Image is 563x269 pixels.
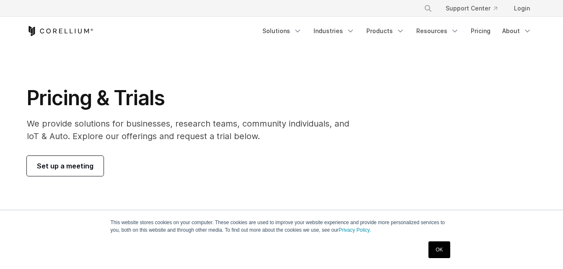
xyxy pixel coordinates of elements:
a: Login [507,1,537,16]
a: Set up a meeting [27,156,104,176]
h1: Pricing & Trials [27,85,361,111]
a: Support Center [439,1,504,16]
a: Resources [411,23,464,39]
a: Solutions [257,23,307,39]
a: About [497,23,537,39]
p: This website stores cookies on your computer. These cookies are used to improve your website expe... [111,219,453,234]
div: Navigation Menu [257,23,537,39]
a: Corellium Home [27,26,93,36]
div: Navigation Menu [414,1,537,16]
a: Products [361,23,410,39]
a: Privacy Policy. [339,227,371,233]
span: Set up a meeting [37,161,93,171]
a: Pricing [466,23,496,39]
a: Industries [309,23,360,39]
button: Search [420,1,436,16]
p: We provide solutions for businesses, research teams, community individuals, and IoT & Auto. Explo... [27,117,361,142]
a: OK [428,241,450,258]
